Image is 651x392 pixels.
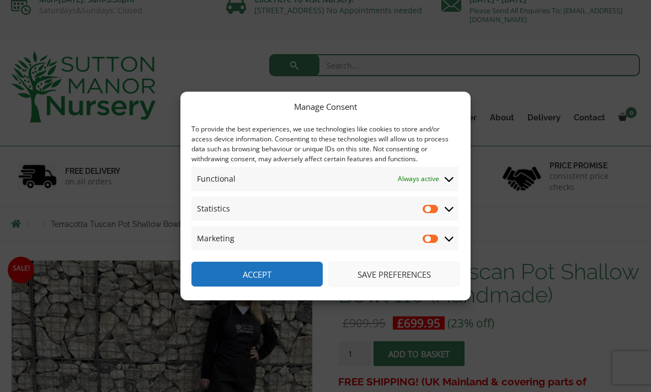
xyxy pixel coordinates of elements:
summary: Functional Always active [191,167,458,191]
span: Always active [398,172,439,186]
summary: Marketing [191,226,458,251]
div: To provide the best experiences, we use technologies like cookies to store and/or access device i... [191,124,458,164]
div: Manage Consent [294,100,357,113]
summary: Statistics [191,197,458,221]
span: Statistics [197,202,230,215]
button: Accept [191,262,323,287]
span: Marketing [197,232,234,245]
button: Save preferences [328,262,460,287]
span: Functional [197,172,236,186]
